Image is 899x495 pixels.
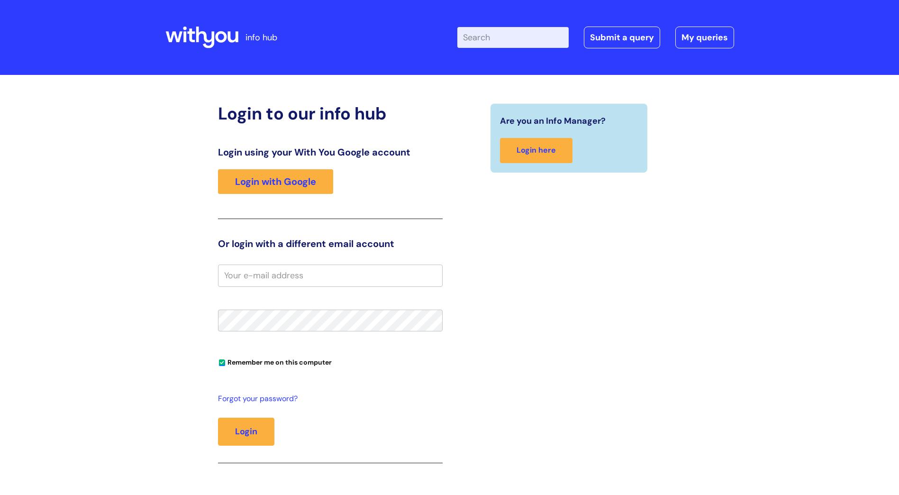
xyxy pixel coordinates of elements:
[500,138,572,163] a: Login here
[500,113,606,128] span: Are you an Info Manager?
[584,27,660,48] a: Submit a query
[218,169,333,194] a: Login with Google
[218,392,438,406] a: Forgot your password?
[218,418,274,445] button: Login
[218,265,443,286] input: Your e-mail address
[675,27,734,48] a: My queries
[219,360,225,366] input: Remember me on this computer
[245,30,277,45] p: info hub
[457,27,569,48] input: Search
[218,103,443,124] h2: Login to our info hub
[218,238,443,249] h3: Or login with a different email account
[218,356,332,367] label: Remember me on this computer
[218,147,443,158] h3: Login using your With You Google account
[218,354,443,369] div: You can uncheck this option if you're logging in from a shared device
